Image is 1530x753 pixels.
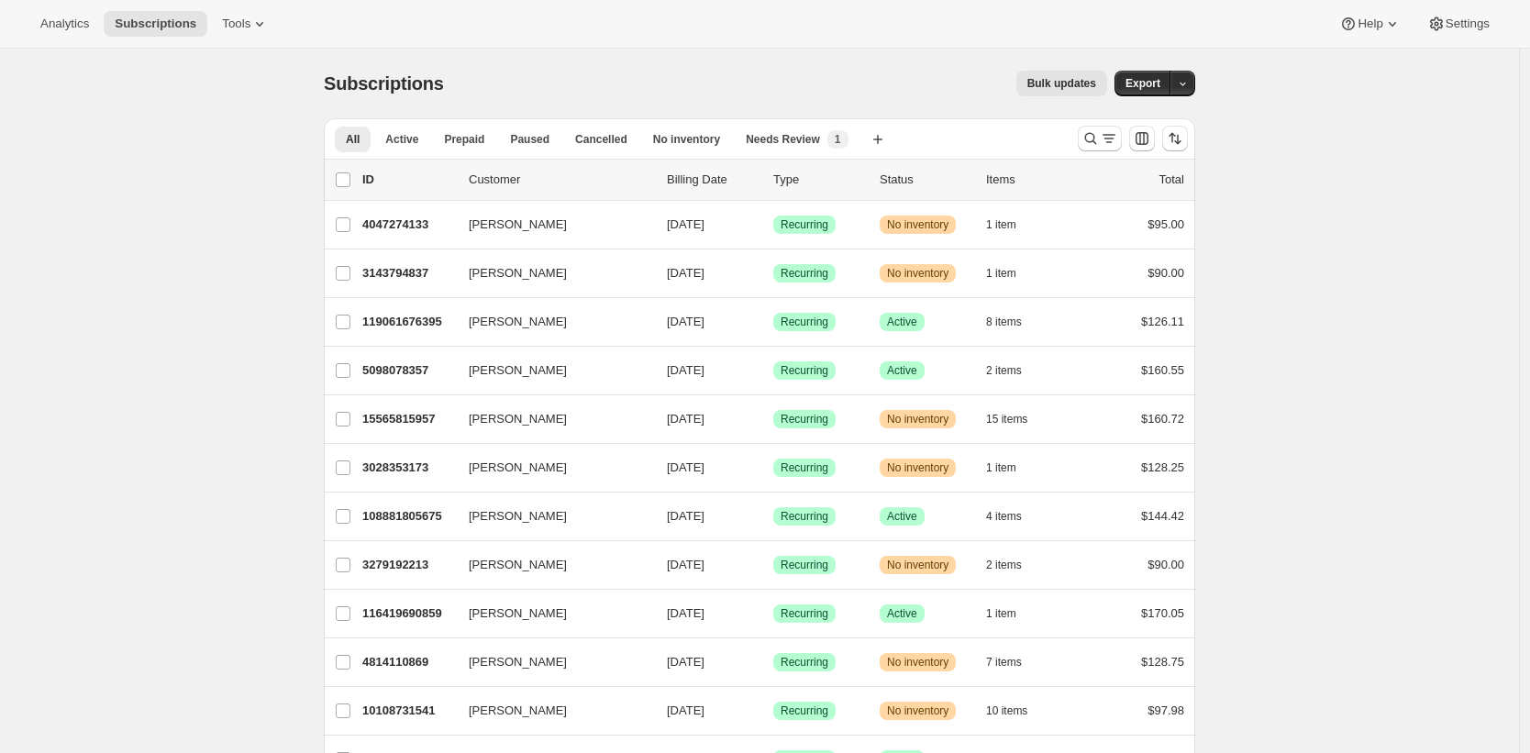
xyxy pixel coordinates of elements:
span: Recurring [781,460,828,475]
span: $97.98 [1147,703,1184,717]
span: Settings [1446,17,1490,31]
span: [PERSON_NAME] [469,702,567,720]
span: No inventory [887,217,948,232]
div: 4047274133[PERSON_NAME][DATE]SuccessRecurringWarningNo inventory1 item$95.00 [362,212,1184,238]
span: [DATE] [667,315,704,328]
span: 1 item [986,217,1016,232]
button: Sort the results [1162,126,1188,151]
span: $126.11 [1141,315,1184,328]
span: [PERSON_NAME] [469,410,567,428]
span: Needs Review [746,132,820,147]
button: [PERSON_NAME] [458,550,641,580]
span: [PERSON_NAME] [469,604,567,623]
p: 3279192213 [362,556,454,574]
div: 10108731541[PERSON_NAME][DATE]SuccessRecurringWarningNo inventory10 items$97.98 [362,698,1184,724]
span: 15 items [986,412,1027,426]
span: 1 [835,132,841,147]
span: All [346,132,360,147]
button: Search and filter results [1078,126,1122,151]
span: $170.05 [1141,606,1184,620]
span: No inventory [887,655,948,670]
p: 108881805675 [362,507,454,526]
span: 1 item [986,266,1016,281]
p: Billing Date [667,171,759,189]
span: [PERSON_NAME] [469,459,567,477]
span: [PERSON_NAME] [469,216,567,234]
span: $144.42 [1141,509,1184,523]
span: $90.00 [1147,558,1184,571]
span: Recurring [781,266,828,281]
span: No inventory [887,412,948,426]
div: 108881805675[PERSON_NAME][DATE]SuccessRecurringSuccessActive4 items$144.42 [362,504,1184,529]
span: $128.75 [1141,655,1184,669]
p: 5098078357 [362,361,454,380]
div: Type [773,171,865,189]
span: [DATE] [667,266,704,280]
span: $90.00 [1147,266,1184,280]
button: 15 items [986,406,1048,432]
span: [DATE] [667,509,704,523]
span: Recurring [781,217,828,232]
span: Recurring [781,363,828,378]
span: [DATE] [667,217,704,231]
span: [PERSON_NAME] [469,313,567,331]
p: 4047274133 [362,216,454,234]
span: Cancelled [575,132,627,147]
p: ID [362,171,454,189]
button: [PERSON_NAME] [458,696,641,725]
p: 3143794837 [362,264,454,282]
div: 4814110869[PERSON_NAME][DATE]SuccessRecurringWarningNo inventory7 items$128.75 [362,649,1184,675]
span: [PERSON_NAME] [469,653,567,671]
div: 119061676395[PERSON_NAME][DATE]SuccessRecurringSuccessActive8 items$126.11 [362,309,1184,335]
button: Subscriptions [104,11,207,37]
div: 3279192213[PERSON_NAME][DATE]SuccessRecurringWarningNo inventory2 items$90.00 [362,552,1184,578]
span: Recurring [781,655,828,670]
button: 1 item [986,260,1037,286]
button: [PERSON_NAME] [458,599,641,628]
p: 116419690859 [362,604,454,623]
span: No inventory [887,460,948,475]
p: 15565815957 [362,410,454,428]
span: [DATE] [667,460,704,474]
button: Analytics [29,11,100,37]
button: Tools [211,11,280,37]
p: 10108731541 [362,702,454,720]
span: No inventory [653,132,720,147]
span: [DATE] [667,606,704,620]
button: [PERSON_NAME] [458,356,641,385]
div: 15565815957[PERSON_NAME][DATE]SuccessRecurringWarningNo inventory15 items$160.72 [362,406,1184,432]
span: $160.55 [1141,363,1184,377]
div: 3143794837[PERSON_NAME][DATE]SuccessRecurringWarningNo inventory1 item$90.00 [362,260,1184,286]
div: IDCustomerBilling DateTypeStatusItemsTotal [362,171,1184,189]
button: Help [1328,11,1412,37]
span: Paused [510,132,549,147]
button: 1 item [986,601,1037,626]
span: $128.25 [1141,460,1184,474]
p: Status [880,171,971,189]
span: [DATE] [667,655,704,669]
button: Bulk updates [1016,71,1107,96]
span: [DATE] [667,412,704,426]
span: Subscriptions [324,73,444,94]
span: [DATE] [667,558,704,571]
button: 4 items [986,504,1042,529]
span: Prepaid [444,132,484,147]
p: 3028353173 [362,459,454,477]
span: Active [887,606,917,621]
span: 8 items [986,315,1022,329]
button: [PERSON_NAME] [458,259,641,288]
span: Active [887,509,917,524]
span: [PERSON_NAME] [469,361,567,380]
button: Export [1114,71,1171,96]
button: 1 item [986,455,1037,481]
span: Recurring [781,558,828,572]
span: [DATE] [667,703,704,717]
div: 3028353173[PERSON_NAME][DATE]SuccessRecurringWarningNo inventory1 item$128.25 [362,455,1184,481]
button: 7 items [986,649,1042,675]
span: Active [385,132,418,147]
span: [PERSON_NAME] [469,507,567,526]
span: [PERSON_NAME] [469,556,567,574]
span: 4 items [986,509,1022,524]
span: Analytics [40,17,89,31]
span: $95.00 [1147,217,1184,231]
